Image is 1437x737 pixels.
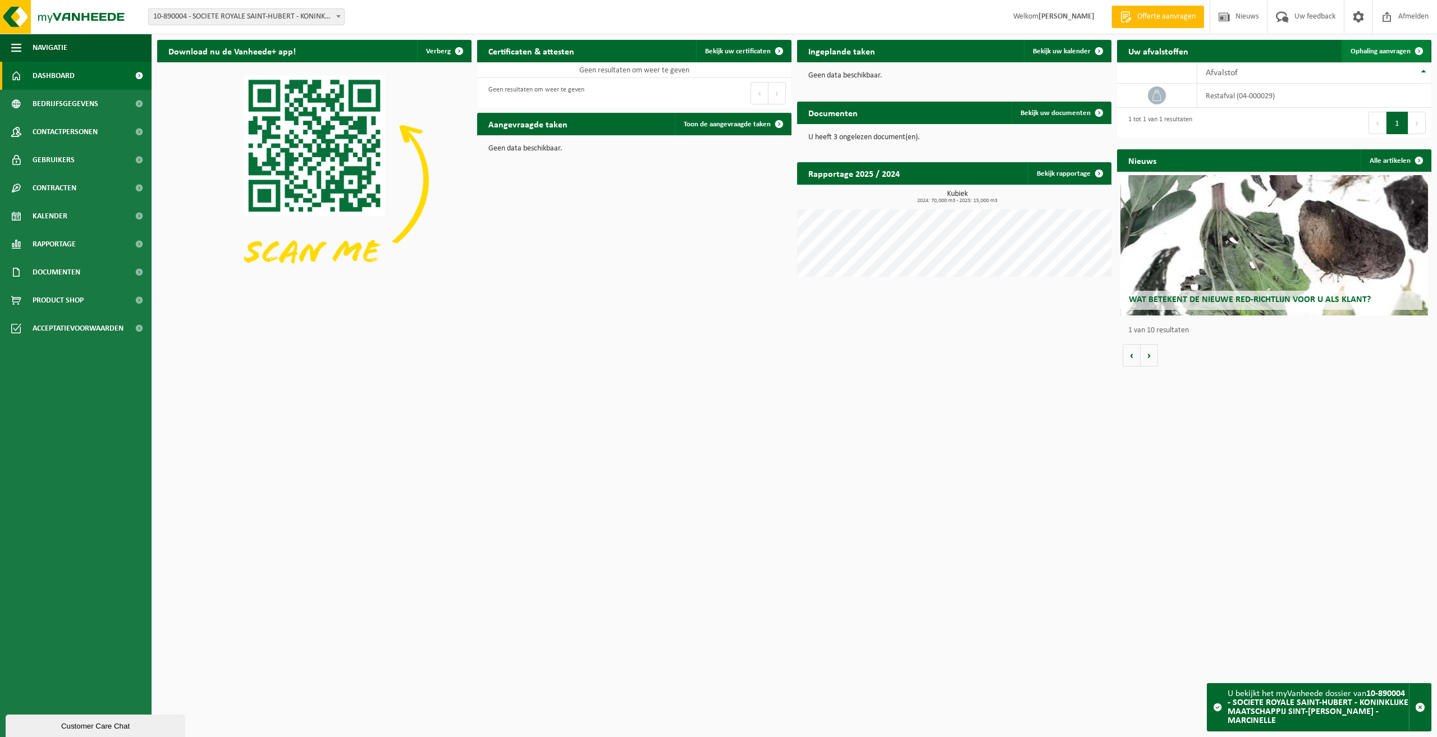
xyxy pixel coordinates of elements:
[808,72,1100,80] p: Geen data beschikbaar.
[803,198,1111,204] span: 2024: 70,000 m3 - 2025: 15,000 m3
[1369,112,1386,134] button: Previous
[797,102,869,123] h2: Documenten
[1386,112,1408,134] button: 1
[1128,327,1426,335] p: 1 van 10 resultaten
[477,62,791,78] td: Geen resultaten om weer te geven
[797,162,911,184] h2: Rapportage 2025 / 2024
[1111,6,1204,28] a: Offerte aanvragen
[477,40,585,62] h2: Certificaten & attesten
[33,146,75,174] span: Gebruikers
[768,82,786,104] button: Next
[1033,48,1091,55] span: Bekijk uw kalender
[675,113,790,135] a: Toon de aangevraagde taken
[1197,84,1431,108] td: restafval (04-000029)
[797,40,886,62] h2: Ingeplande taken
[1134,11,1198,22] span: Offerte aanvragen
[696,40,790,62] a: Bekijk uw certificaten
[1351,48,1411,55] span: Ophaling aanvragen
[148,8,345,25] span: 10-890004 - SOCIETE ROYALE SAINT-HUBERT - KONINKLIJKE MAATSCHAPPIJ SINT-HUBERTUS - MARCINELLE
[1020,109,1091,117] span: Bekijk uw documenten
[33,286,84,314] span: Product Shop
[483,81,584,106] div: Geen resultaten om weer te geven
[33,230,76,258] span: Rapportage
[750,82,768,104] button: Previous
[1024,40,1110,62] a: Bekijk uw kalender
[157,40,307,62] h2: Download nu de Vanheede+ app!
[33,34,67,62] span: Navigatie
[1361,149,1430,172] a: Alle artikelen
[33,62,75,90] span: Dashboard
[1038,12,1095,21] strong: [PERSON_NAME]
[426,48,451,55] span: Verberg
[33,90,98,118] span: Bedrijfsgegevens
[803,190,1111,204] h3: Kubiek
[33,118,98,146] span: Contactpersonen
[1228,684,1409,731] div: U bekijkt het myVanheede dossier van
[684,121,771,128] span: Toon de aangevraagde taken
[1408,112,1426,134] button: Next
[33,258,80,286] span: Documenten
[1028,162,1110,185] a: Bekijk rapportage
[1141,344,1158,367] button: Volgende
[1206,68,1238,77] span: Afvalstof
[6,712,187,737] iframe: chat widget
[477,113,579,135] h2: Aangevraagde taken
[705,48,771,55] span: Bekijk uw certificaten
[1117,40,1200,62] h2: Uw afvalstoffen
[1120,175,1429,315] a: Wat betekent de nieuwe RED-richtlijn voor u als klant?
[33,202,67,230] span: Kalender
[417,40,470,62] button: Verberg
[1123,111,1192,135] div: 1 tot 1 van 1 resultaten
[149,9,344,25] span: 10-890004 - SOCIETE ROYALE SAINT-HUBERT - KONINKLIJKE MAATSCHAPPIJ SINT-HUBERTUS - MARCINELLE
[33,314,123,342] span: Acceptatievoorwaarden
[1012,102,1110,124] a: Bekijk uw documenten
[808,134,1100,141] p: U heeft 3 ongelezen document(en).
[488,145,780,153] p: Geen data beschikbaar.
[1123,344,1141,367] button: Vorige
[1117,149,1168,171] h2: Nieuws
[1342,40,1430,62] a: Ophaling aanvragen
[157,62,472,298] img: Download de VHEPlus App
[1228,689,1408,725] strong: 10-890004 - SOCIETE ROYALE SAINT-HUBERT - KONINKLIJKE MAATSCHAPPIJ SINT-[PERSON_NAME] - MARCINELLE
[33,174,76,202] span: Contracten
[1129,295,1371,304] span: Wat betekent de nieuwe RED-richtlijn voor u als klant?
